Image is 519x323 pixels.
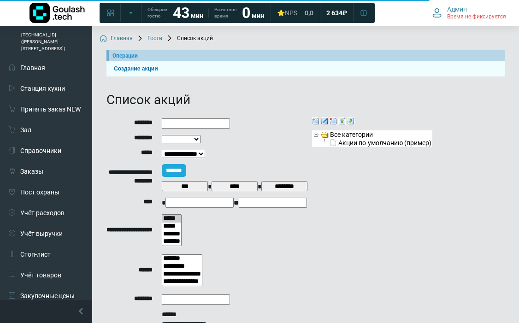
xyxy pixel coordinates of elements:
[173,4,189,22] strong: 43
[326,9,342,17] span: 2 634
[191,12,203,19] span: мин
[142,5,270,21] a: Обещаем гостю 43 мин Расчетное время 0 мин
[112,52,501,60] div: Операции
[29,3,85,23] img: Логотип компании Goulash.tech
[321,117,328,124] a: Редактировать категорию
[252,12,264,19] span: мин
[427,3,512,23] button: Админ Время не фиксируется
[321,5,353,21] a: 2 634 ₽
[447,13,506,21] span: Время не фиксируется
[347,117,354,125] img: Развернуть
[100,35,133,42] a: Главная
[330,117,337,125] img: Удалить категорию
[277,9,297,17] div: ⭐
[321,117,328,125] img: Редактировать категорию
[347,117,354,124] a: Развернуть
[271,5,319,21] a: ⭐NPS 0,0
[214,6,236,19] span: Расчетное время
[242,4,250,22] strong: 0
[312,117,319,125] img: Создать категорию
[338,117,346,125] img: Свернуть
[312,117,319,124] a: Создать категорию
[320,130,374,138] a: Все категории
[136,35,162,42] a: Гости
[166,35,213,42] span: Список акций
[447,5,467,13] span: Админ
[305,9,313,17] span: 0,0
[106,92,505,108] h1: Список акций
[342,9,347,17] span: ₽
[285,9,297,17] span: NPS
[110,65,501,73] a: Создание акции
[329,139,432,146] a: Акции по-умолчанию (пример)
[147,6,167,19] span: Обещаем гостю
[330,117,337,124] a: Удалить категорию
[338,117,346,124] a: Свернуть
